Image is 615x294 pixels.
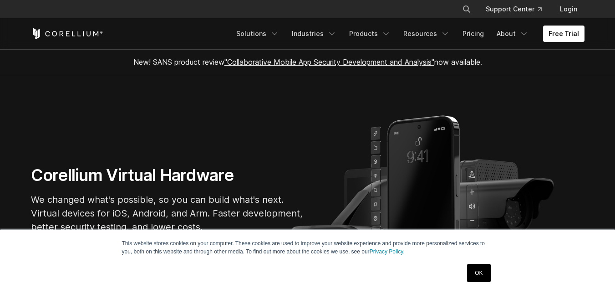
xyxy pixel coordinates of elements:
a: Resources [398,26,455,42]
button: Search [458,1,475,17]
a: "Collaborative Mobile App Security Development and Analysis" [224,57,434,67]
a: Privacy Policy. [370,248,405,255]
a: About [491,26,534,42]
a: Free Trial [543,26,585,42]
a: Products [344,26,396,42]
a: Login [553,1,585,17]
h1: Corellium Virtual Hardware [31,165,304,186]
span: New! SANS product review now available. [133,57,482,67]
a: Support Center [478,1,549,17]
div: Navigation Menu [231,26,585,42]
a: Industries [286,26,342,42]
a: Corellium Home [31,28,103,39]
a: Pricing [457,26,489,42]
a: Solutions [231,26,285,42]
a: OK [467,264,490,282]
div: Navigation Menu [451,1,585,17]
p: We changed what's possible, so you can build what's next. Virtual devices for iOS, Android, and A... [31,193,304,234]
p: This website stores cookies on your computer. These cookies are used to improve your website expe... [122,239,493,256]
